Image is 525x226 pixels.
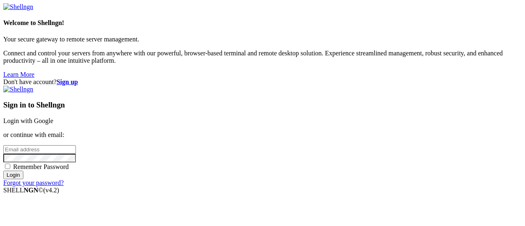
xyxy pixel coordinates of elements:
p: Connect and control your servers from anywhere with our powerful, browser-based terminal and remo... [3,50,522,64]
span: 4.2.0 [43,187,59,194]
img: Shellngn [3,3,33,11]
h4: Welcome to Shellngn! [3,19,522,27]
input: Email address [3,145,76,154]
input: Remember Password [5,164,10,169]
input: Login [3,171,23,179]
div: Don't have account? [3,78,522,86]
img: Shellngn [3,86,33,93]
p: or continue with email: [3,131,522,139]
p: Your secure gateway to remote server management. [3,36,522,43]
span: SHELL © [3,187,59,194]
h3: Sign in to Shellngn [3,100,522,110]
b: NGN [24,187,39,194]
a: Sign up [57,78,78,85]
a: Learn More [3,71,34,78]
span: Remember Password [13,163,69,170]
a: Login with Google [3,117,53,124]
a: Forgot your password? [3,179,64,186]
